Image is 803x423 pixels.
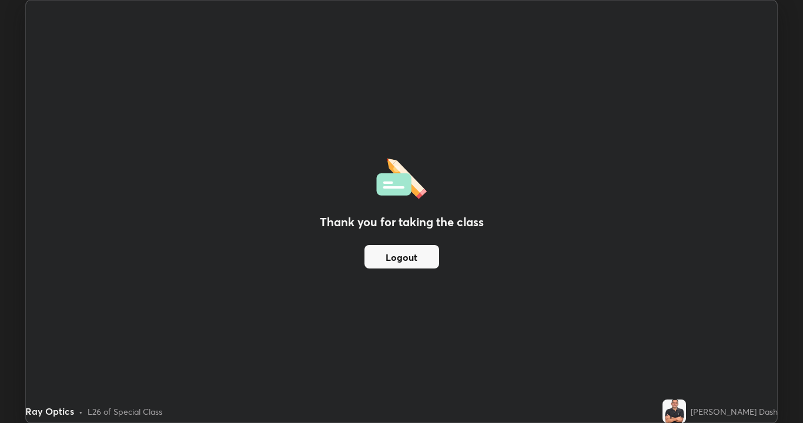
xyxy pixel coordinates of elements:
[663,399,686,423] img: 40a4c14bf14b432182435424e0d0387d.jpg
[364,245,439,268] button: Logout
[79,405,83,418] div: •
[25,404,74,418] div: Ray Optics
[88,405,162,418] div: L26 of Special Class
[691,405,778,418] div: [PERSON_NAME] Dash
[320,213,484,231] h2: Thank you for taking the class
[376,155,427,199] img: offlineFeedback.1438e8b3.svg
